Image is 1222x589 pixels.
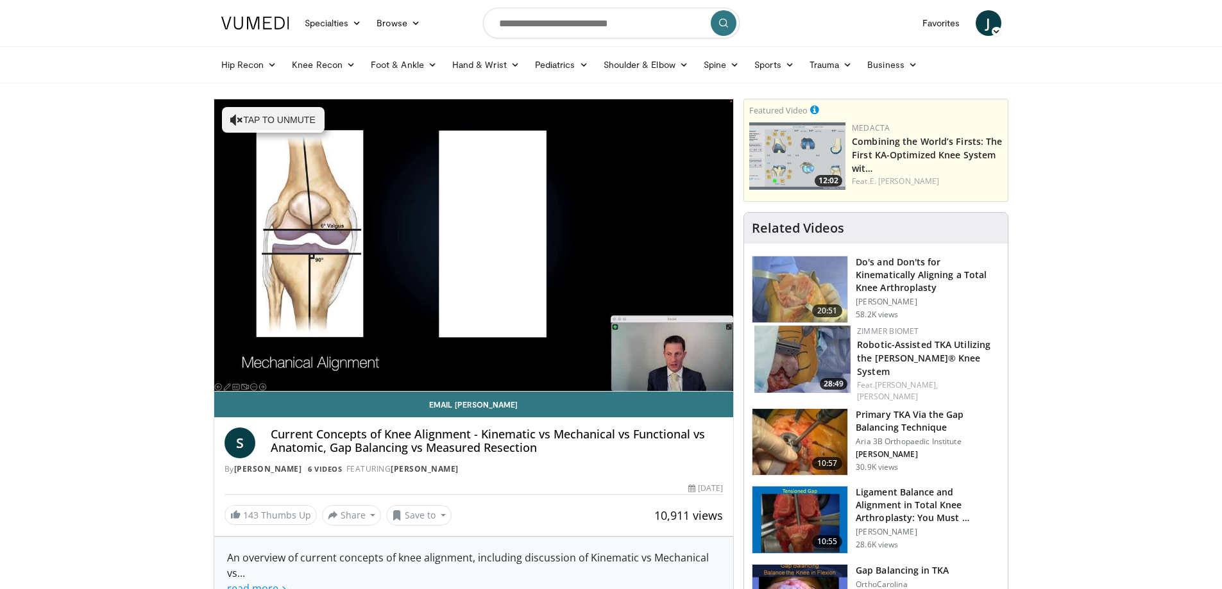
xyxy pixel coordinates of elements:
[812,304,843,317] span: 20:51
[214,99,734,392] video-js: Video Player
[870,176,940,187] a: E. [PERSON_NAME]
[483,8,740,38] input: Search topics, interventions
[815,175,842,187] span: 12:02
[802,52,860,78] a: Trauma
[749,122,845,190] a: 12:02
[527,52,596,78] a: Pediatrics
[856,297,1000,307] p: [PERSON_NAME]
[271,427,724,455] h4: Current Concepts of Knee Alignment - Kinematic vs Mechanical vs Functional vs Anatomic, Gap Balan...
[214,392,734,417] a: Email [PERSON_NAME]
[856,256,1000,294] h3: Do's and Don'ts for Kinematically Aligning a Total Knee Arthroplasty
[812,457,843,470] span: 10:57
[369,10,428,36] a: Browse
[856,527,1000,537] p: [PERSON_NAME]
[749,122,845,190] img: aaf1b7f9-f888-4d9f-a252-3ca059a0bd02.150x105_q85_crop-smart_upscale.jpg
[754,326,851,393] a: 28:49
[225,505,317,525] a: 143 Thumbs Up
[654,508,723,523] span: 10,911 views
[857,391,918,402] a: [PERSON_NAME]
[297,10,369,36] a: Specialties
[225,427,255,458] a: S
[856,564,949,577] h3: Gap Balancing in TKA
[752,486,1000,554] a: 10:55 Ligament Balance and Alignment in Total Knee Arthroplasty: You Must … [PERSON_NAME] 28.6K v...
[243,509,259,521] span: 143
[225,463,724,475] div: By FEATURING
[976,10,1001,36] a: J
[391,463,459,474] a: [PERSON_NAME]
[856,449,1000,460] p: [PERSON_NAME]
[812,535,843,548] span: 10:55
[857,379,997,402] div: Feat.
[915,10,968,36] a: Favorites
[322,505,382,526] button: Share
[234,463,302,474] a: [PERSON_NAME]
[596,52,696,78] a: Shoulder & Elbow
[852,176,1003,187] div: Feat.
[754,326,851,393] img: 8628d054-67c0-4db7-8e0b-9013710d5e10.150x105_q85_crop-smart_upscale.jpg
[445,52,527,78] a: Hand & Wrist
[752,256,1000,324] a: 20:51 Do's and Don'ts for Kinematically Aligning a Total Knee Arthroplasty [PERSON_NAME] 58.2K views
[860,52,925,78] a: Business
[214,52,285,78] a: Hip Recon
[304,463,346,474] a: 6 Videos
[852,135,1002,174] a: Combining the World’s Firsts: The First KA-Optimized Knee System wit…
[688,483,723,494] div: [DATE]
[752,486,847,553] img: 242016_0004_1.png.150x105_q85_crop-smart_upscale.jpg
[747,52,802,78] a: Sports
[820,378,847,390] span: 28:49
[856,486,1000,524] h3: Ligament Balance and Alignment in Total Knee Arthroplasty: You Must …
[752,220,844,236] h4: Related Videos
[752,409,847,476] img: 761519_3.png.150x105_q85_crop-smart_upscale.jpg
[856,436,1000,447] p: Aria 3B Orthopaedic Institute
[875,379,938,390] a: [PERSON_NAME],
[752,408,1000,476] a: 10:57 Primary TKA Via the Gap Balancing Technique Aria 3B Orthopaedic Institute [PERSON_NAME] 30....
[856,310,898,320] p: 58.2K views
[221,17,289,29] img: VuMedi Logo
[857,326,919,336] a: Zimmer Biomet
[386,505,452,526] button: Save to
[363,52,445,78] a: Foot & Ankle
[696,52,747,78] a: Spine
[852,122,890,133] a: Medacta
[222,107,325,133] button: Tap to unmute
[857,338,990,377] a: Robotic-Assisted TKA Utilizing the [PERSON_NAME]® Knee System
[749,104,808,116] small: Featured Video
[284,52,363,78] a: Knee Recon
[856,540,898,550] p: 28.6K views
[856,408,1000,434] h3: Primary TKA Via the Gap Balancing Technique
[752,256,847,323] img: howell_knee_1.png.150x105_q85_crop-smart_upscale.jpg
[856,462,898,472] p: 30.9K views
